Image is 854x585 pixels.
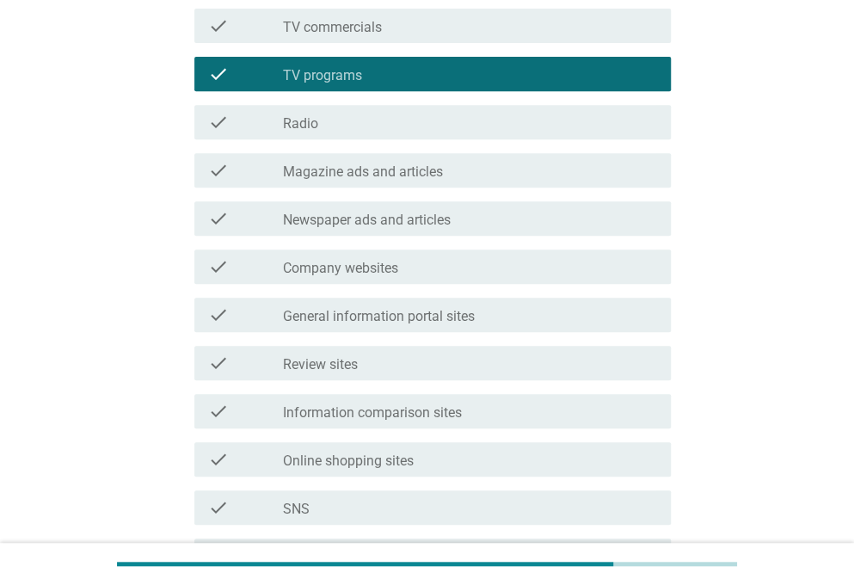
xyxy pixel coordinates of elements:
i: check [208,401,229,422]
i: check [208,15,229,36]
label: Online shopping sites [283,453,414,470]
i: check [208,112,229,132]
label: Magazine ads and articles [283,163,443,181]
label: TV programs [283,67,362,84]
i: check [208,64,229,84]
label: General information portal sites [283,308,475,325]
label: Information comparison sites [283,404,462,422]
i: check [208,353,229,373]
label: Company websites [283,260,398,277]
label: Newspaper ads and articles [283,212,451,229]
label: SNS [283,501,310,518]
i: check [208,256,229,277]
label: TV commercials [283,19,382,36]
i: check [208,305,229,325]
label: Radio [283,115,318,132]
i: check [208,497,229,518]
i: check [208,208,229,229]
label: Review sites [283,356,358,373]
i: check [208,449,229,470]
i: check [208,160,229,181]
